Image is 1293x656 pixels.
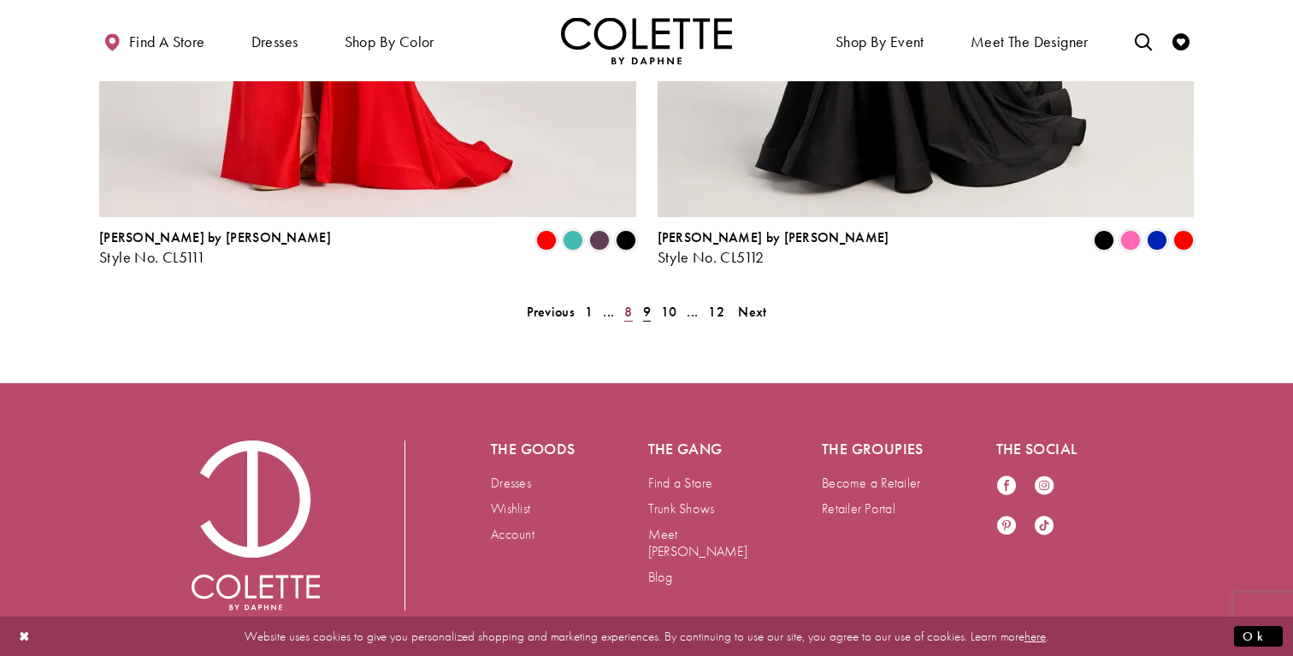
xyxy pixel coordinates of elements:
div: Colette by Daphne Style No. CL5111 [99,230,331,266]
i: Black [1094,230,1114,251]
a: Retailer Portal [822,499,895,517]
a: Visit our Instagram - Opens in new tab [1034,475,1054,498]
a: Next Page [733,299,771,324]
ul: Follow us [988,466,1080,547]
a: Prev Page [522,299,580,324]
div: Colette by Daphne Style No. CL5112 [658,230,889,266]
h5: The goods [491,440,580,458]
a: ... [682,299,703,324]
i: Red [1173,230,1194,251]
span: 12 [708,303,724,321]
span: 8 [624,303,632,321]
span: 10 [661,303,677,321]
h5: The social [996,440,1102,458]
span: [PERSON_NAME] by [PERSON_NAME] [658,228,889,246]
a: Visit our Pinterest - Opens in new tab [996,515,1017,538]
span: ... [687,303,698,321]
span: 1 [585,303,593,321]
a: Meet [PERSON_NAME] [648,525,747,560]
span: Style No. CL5112 [658,247,765,267]
a: Account [491,525,534,543]
span: Current page [638,299,656,324]
span: Dresses [251,33,298,50]
span: ... [603,303,614,321]
span: Shop By Event [835,33,924,50]
h5: The gang [648,440,754,458]
span: 9 [643,303,651,321]
a: 10 [656,299,682,324]
a: 8 [619,299,637,324]
a: Trunk Shows [648,499,715,517]
button: Submit Dialog [1234,625,1283,647]
a: Toggle search [1131,17,1156,64]
i: Black [616,230,636,251]
span: Shop by color [345,33,434,50]
a: here [1024,627,1046,644]
a: Dresses [491,474,531,492]
a: Blog [648,568,673,586]
i: Pink [1120,230,1141,251]
a: Become a Retailer [822,474,920,492]
a: ... [598,299,619,324]
i: Royal Blue [1147,230,1167,251]
a: Visit Home Page [561,17,732,64]
span: Shop By Event [831,17,929,64]
a: Wishlist [491,499,530,517]
a: Check Wishlist [1168,17,1194,64]
img: Colette by Daphne [561,17,732,64]
span: Meet the designer [971,33,1089,50]
span: Dresses [247,17,303,64]
a: Find a Store [648,474,713,492]
span: Style No. CL5111 [99,247,205,267]
h5: The groupies [822,440,928,458]
i: Red [536,230,557,251]
span: [PERSON_NAME] by [PERSON_NAME] [99,228,331,246]
i: Turquoise [563,230,583,251]
img: Colette by Daphne [192,440,320,610]
a: Visit Colette by Daphne Homepage [192,440,320,610]
button: Close Dialog [10,621,39,651]
span: Previous [527,303,575,321]
a: 12 [703,299,729,324]
a: 1 [580,299,598,324]
span: Find a store [129,33,205,50]
p: Website uses cookies to give you personalized shopping and marketing experiences. By continuing t... [123,624,1170,647]
span: Shop by color [340,17,439,64]
a: Meet the designer [966,17,1093,64]
a: Visit our TikTok - Opens in new tab [1034,515,1054,538]
i: Plum [589,230,610,251]
a: Visit our Facebook - Opens in new tab [996,475,1017,498]
a: Find a store [99,17,209,64]
span: Next [738,303,766,321]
